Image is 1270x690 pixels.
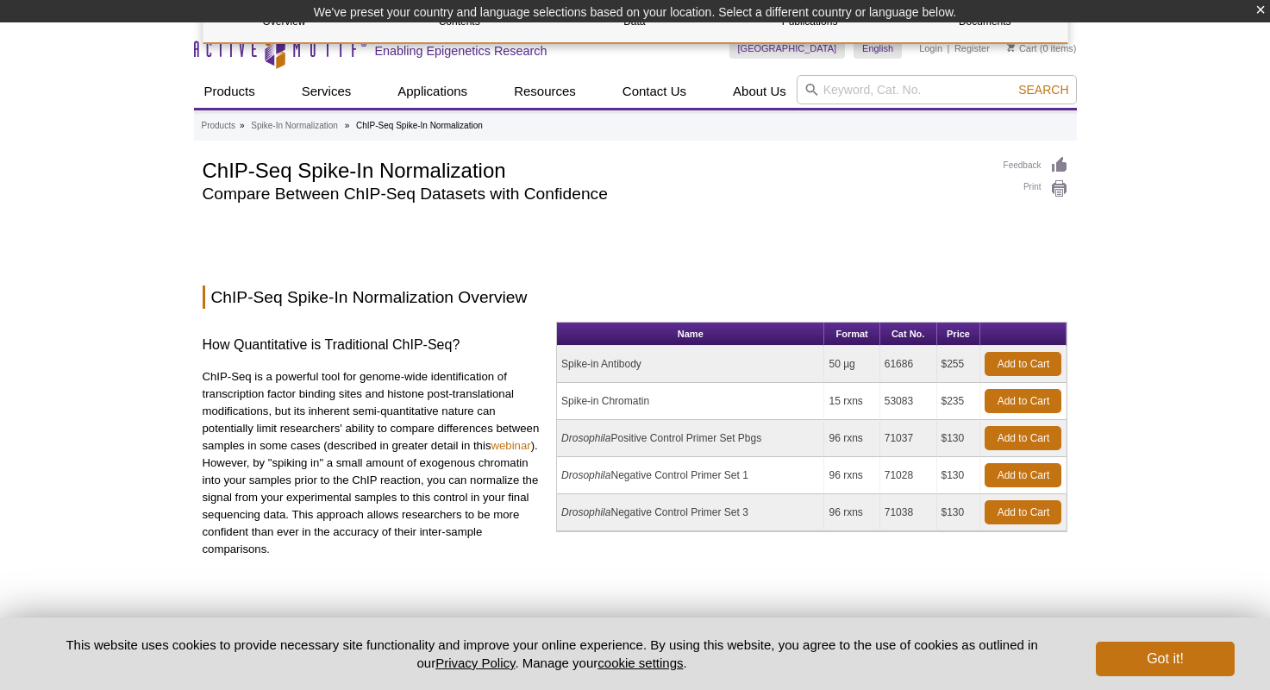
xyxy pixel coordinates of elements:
[985,463,1061,487] a: Add to Cart
[919,42,942,54] a: Login
[937,323,981,346] th: Price
[729,38,846,59] a: [GEOGRAPHIC_DATA]
[1096,642,1234,676] button: Got it!
[824,346,879,383] td: 50 µg
[985,389,1061,413] a: Add to Cart
[797,75,1077,104] input: Keyword, Cat. No.
[561,469,610,481] i: Drosophila
[612,75,697,108] a: Contact Us
[824,457,879,494] td: 96 rxns
[557,323,824,346] th: Name
[203,186,986,202] h2: Compare Between ChIP-Seq Datasets with Confidence
[954,42,990,54] a: Register
[36,636,1068,672] p: This website uses cookies to provide necessary site functionality and improve your online experie...
[985,500,1061,524] a: Add to Cart
[597,655,683,670] button: cookie settings
[251,118,338,134] a: Spike-In Normalization
[824,383,879,420] td: 15 rxns
[345,121,350,130] li: »
[985,426,1061,450] a: Add to Cart
[824,323,879,346] th: Format
[203,335,544,355] h3: How Quantitative is Traditional ChIP-Seq?
[937,383,981,420] td: $235
[491,439,530,452] a: webinar
[937,457,981,494] td: $130
[1018,83,1068,97] span: Search
[557,420,824,457] td: Positive Control Primer Set Pbgs
[557,457,824,494] td: Negative Control Primer Set 1
[948,38,950,59] li: |
[375,43,547,59] h2: Enabling Epigenetics Research
[240,121,245,130] li: »
[1007,43,1015,52] img: Your Cart
[1013,82,1073,97] button: Search
[937,420,981,457] td: $130
[880,383,937,420] td: 53083
[880,346,937,383] td: 61686
[504,75,586,108] a: Resources
[435,655,515,670] a: Privacy Policy
[291,75,362,108] a: Services
[356,121,483,130] li: ChIP-Seq Spike-In Normalization
[1007,42,1037,54] a: Cart
[387,75,478,108] a: Applications
[937,494,981,531] td: $130
[194,75,266,108] a: Products
[203,285,1068,309] h2: ChIP-Seq Spike-In Normalization Overview
[824,420,879,457] td: 96 rxns
[1004,179,1068,198] a: Print
[854,38,902,59] a: English
[1007,38,1077,59] li: (0 items)
[203,156,986,182] h1: ChIP-Seq Spike-In Normalization
[824,494,879,531] td: 96 rxns
[557,494,824,531] td: Negative Control Primer Set 3
[561,506,610,518] i: Drosophila
[202,118,235,134] a: Products
[880,457,937,494] td: 71028
[203,368,544,558] p: ChIP-Seq is a powerful tool for genome-wide identification of transcription factor binding sites ...
[880,420,937,457] td: 71037
[985,352,1061,376] a: Add to Cart
[880,494,937,531] td: 71038
[880,323,937,346] th: Cat No.
[557,383,824,420] td: Spike-in Chromatin
[557,346,824,383] td: Spike-in Antibody
[1004,156,1068,175] a: Feedback
[561,432,610,444] i: Drosophila
[723,75,797,108] a: About Us
[937,346,981,383] td: $255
